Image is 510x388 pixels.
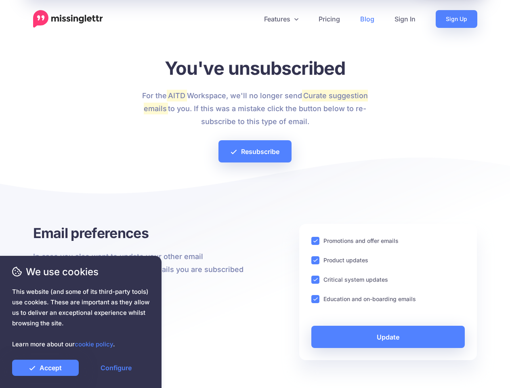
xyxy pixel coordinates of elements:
span: This website (and some of its third-party tools) use cookies. These are important as they allow u... [12,287,149,350]
a: Accept [12,360,79,376]
a: Pricing [309,10,350,28]
p: In case you also want to update your other email preferences, below are the other emails you are ... [33,250,249,289]
a: Features [254,10,309,28]
mark: Curate suggestion emails [144,90,368,114]
h3: Email preferences [33,224,249,242]
a: Blog [350,10,384,28]
a: Sign In [384,10,426,28]
a: Resubscribe [218,140,292,162]
label: Product updates [323,255,368,265]
h1: You've unsubscribed [141,57,369,79]
a: Sign Up [436,10,477,28]
label: Education and on-boarding emails [323,294,416,304]
label: Promotions and offer emails [323,236,399,245]
mark: AITD [167,90,187,101]
a: Configure [83,360,149,376]
p: For the Workspace, we'll no longer send to you. If this was a mistake click the button below to r... [141,89,369,128]
a: Update [311,326,465,348]
a: cookie policy [75,340,113,348]
label: Critical system updates [323,275,388,284]
span: We use cookies [12,265,149,279]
